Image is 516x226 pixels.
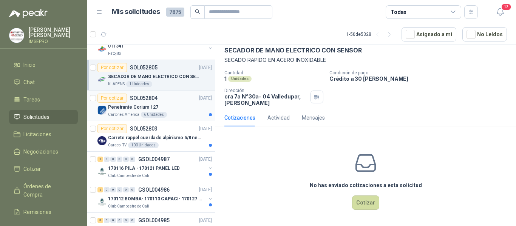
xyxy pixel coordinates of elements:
p: [PERSON_NAME] [PERSON_NAME] [29,27,78,38]
p: Dirección [224,88,307,93]
p: 170112 BOMBA- 170113 CAPACI- 170127 MOTOR 170119 R [108,195,202,203]
span: 13 [501,3,511,11]
p: [DATE] [199,64,212,71]
div: 0 [110,157,116,162]
p: SECADO RAPIDO EN ACERO INOXIDABLE [224,56,507,64]
div: Por cotizar [97,63,127,72]
div: 6 Unidades [141,112,167,118]
div: Por cotizar [97,124,127,133]
a: Solicitudes [9,110,78,124]
div: Por cotizar [97,94,127,103]
p: Carrete rappel cuerda de alpinismo 5/8 negra 16mm [108,134,202,141]
div: 1 - 50 de 5328 [346,28,395,40]
span: Inicio [23,61,36,69]
p: Penetrante Corium 127 [108,104,158,111]
p: 011341 [108,43,124,50]
a: Por cotizarSOL052805[DATE] Company LogoSECADOR DE MANO ELECTRICO CON SENSORKLARENS1 Unidades [87,60,215,91]
div: 0 [130,157,135,162]
a: 2 0 0 0 0 0 GSOL004987[DATE] Company Logo170116 PILA - 170121 PANEL LEDClub Campestre de Cali [97,155,213,179]
p: IMSEPRO [29,39,78,44]
a: Inicio [9,58,78,72]
p: SECADOR DE MANO ELECTRICO CON SENSOR [108,73,202,80]
a: Licitaciones [9,127,78,141]
button: No Leídos [462,27,507,42]
p: Cartones America [108,112,139,118]
span: Tareas [23,95,40,104]
h1: Mis solicitudes [112,6,160,17]
img: Company Logo [97,45,107,54]
p: Club Campestre de Cali [108,203,149,209]
a: 2 0 0 0 0 0 GSOL004986[DATE] Company Logo170112 BOMBA- 170113 CAPACI- 170127 MOTOR 170119 RClub C... [97,185,213,209]
div: 0 [117,187,122,192]
p: [DATE] [199,217,212,224]
p: 1 [224,75,227,82]
p: Patojito [108,51,121,57]
p: Condición de pago [329,70,513,75]
span: Órdenes de Compra [23,182,71,199]
p: SOL052804 [130,95,158,101]
div: 2 [97,157,103,162]
div: Unidades [228,76,252,82]
p: SOL052805 [130,65,158,70]
div: 0 [104,187,110,192]
div: Todas [391,8,406,16]
span: search [195,9,200,14]
div: 0 [130,218,135,223]
div: 0 [123,187,129,192]
img: Company Logo [97,136,107,145]
p: [DATE] [199,186,212,194]
div: 0 [110,218,116,223]
span: Negociaciones [23,148,58,156]
a: Tareas [9,92,78,107]
span: Licitaciones [23,130,51,138]
div: 0 [117,157,122,162]
div: Cotizaciones [224,114,255,122]
p: SOL052803 [130,126,158,131]
p: Caracol TV [108,142,127,148]
p: KLARENS [108,81,125,87]
img: Logo peakr [9,9,48,18]
img: Company Logo [97,197,107,206]
div: 0 [104,157,110,162]
p: Cantidad [224,70,323,75]
a: Órdenes de Compra [9,179,78,202]
a: Por cotizarSOL052803[DATE] Company LogoCarrete rappel cuerda de alpinismo 5/8 negra 16mmCaracol T... [87,121,215,152]
span: 7875 [166,8,184,17]
span: Chat [23,78,35,86]
div: 3 [97,218,103,223]
img: Company Logo [9,28,24,43]
a: Chat [9,75,78,89]
span: Remisiones [23,208,51,216]
div: Mensajes [302,114,325,122]
p: Crédito a 30 [PERSON_NAME] [329,75,513,82]
img: Company Logo [97,106,107,115]
button: 13 [493,5,507,19]
p: SECADOR DE MANO ELECTRICO CON SENSOR [224,46,362,54]
div: 100 Unidades [128,142,159,148]
img: Company Logo [97,167,107,176]
p: GSOL004986 [138,187,170,192]
div: 0 [123,157,129,162]
button: Asignado a mi [402,27,456,42]
a: Por cotizarSOL052804[DATE] Company LogoPenetrante Corium 127Cartones America6 Unidades [87,91,215,121]
p: 170116 PILA - 170121 PANEL LED [108,165,179,172]
a: Cotizar [9,162,78,176]
a: Negociaciones [9,145,78,159]
div: 0 [110,187,116,192]
button: Cotizar [352,195,379,210]
p: [DATE] [199,125,212,132]
p: [DATE] [199,156,212,163]
img: Company Logo [97,75,107,84]
p: GSOL004987 [138,157,170,162]
p: [DATE] [199,95,212,102]
a: Remisiones [9,205,78,219]
h3: No has enviado cotizaciones a esta solicitud [310,181,422,189]
p: cra 7a N°30a- 04 Valledupar , [PERSON_NAME] [224,93,307,106]
div: 0 [104,218,110,223]
p: Club Campestre de Cali [108,173,149,179]
div: 0 [117,218,122,223]
span: Solicitudes [23,113,49,121]
div: Actividad [267,114,290,122]
p: GSOL004985 [138,218,170,223]
div: 2 [97,187,103,192]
